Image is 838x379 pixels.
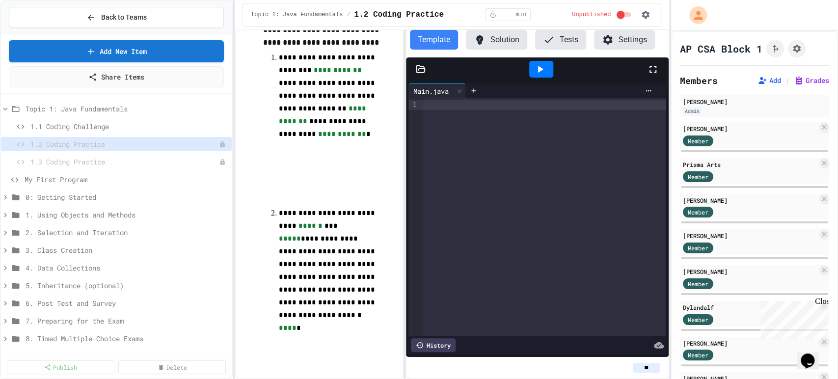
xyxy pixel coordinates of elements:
span: 7. Preparing for the Exam [26,316,228,326]
span: 9. Mixed Up Code - Free Response Practice [26,351,228,361]
div: Unpublished [219,159,226,165]
h1: AP CSA Block 1 [680,42,762,55]
div: [PERSON_NAME] [683,267,817,276]
span: 6. Post Test and Survey [26,298,228,308]
span: 1.2 Coding Practice [354,9,443,21]
button: Template [410,30,458,50]
div: Chat with us now!Close [4,4,68,62]
span: Topic 1: Java Fundamentals [26,104,228,114]
span: 4. Data Collections [26,263,228,273]
button: Click to see fork details [766,40,784,57]
span: | [785,75,790,86]
span: 5. Inheritance (optional) [26,280,228,291]
span: 2. Selection and Iteration [26,227,228,238]
button: Solution [466,30,527,50]
h2: Members [680,74,718,87]
span: Topic 1: Java Fundamentals [251,11,343,19]
span: min [516,11,527,19]
button: Tests [535,30,586,50]
div: My Account [679,4,709,27]
span: 1.2 Coding Practice [30,139,219,149]
span: Member [688,315,708,324]
span: 3. Class Creation [26,245,228,255]
div: [PERSON_NAME] [683,231,817,240]
a: Delete [118,360,226,374]
div: Unpublished [219,141,226,148]
div: Admin [683,107,702,115]
span: Member [688,136,708,145]
a: Share Items [9,66,224,87]
span: Member [688,208,708,217]
span: 1.3 Coding Practice [30,157,219,167]
button: Grades [794,76,829,85]
button: Settings [594,30,655,50]
div: [PERSON_NAME] [683,339,817,348]
span: Member [688,172,708,181]
a: Publish [7,360,114,374]
div: [PERSON_NAME] [683,97,826,106]
span: 8. Timed Multiple-Choice Exams [26,333,228,344]
span: Member [688,279,708,288]
div: Main.java [408,86,454,96]
div: Dylandalf [683,303,817,312]
div: History [411,338,456,352]
button: Assignment Settings [788,40,806,57]
iframe: chat widget [797,340,828,369]
span: My First Program [25,174,228,185]
span: 1.1 Coding Challenge [30,121,228,132]
div: Prisma Arts [683,160,817,169]
div: [PERSON_NAME] [683,124,817,133]
a: Add New Item [9,40,224,62]
span: Unpublished [572,11,611,19]
button: Back to Teams [9,7,224,28]
div: 1 [408,100,418,110]
div: [PERSON_NAME] [683,196,817,205]
span: 1. Using Objects and Methods [26,210,228,220]
span: Member [688,351,708,359]
span: / [347,11,350,19]
span: Member [688,244,708,252]
span: Back to Teams [101,12,147,23]
span: 0: Getting Started [26,192,228,202]
iframe: chat widget [757,297,828,339]
button: Add [757,76,781,85]
div: Main.java [408,83,466,98]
